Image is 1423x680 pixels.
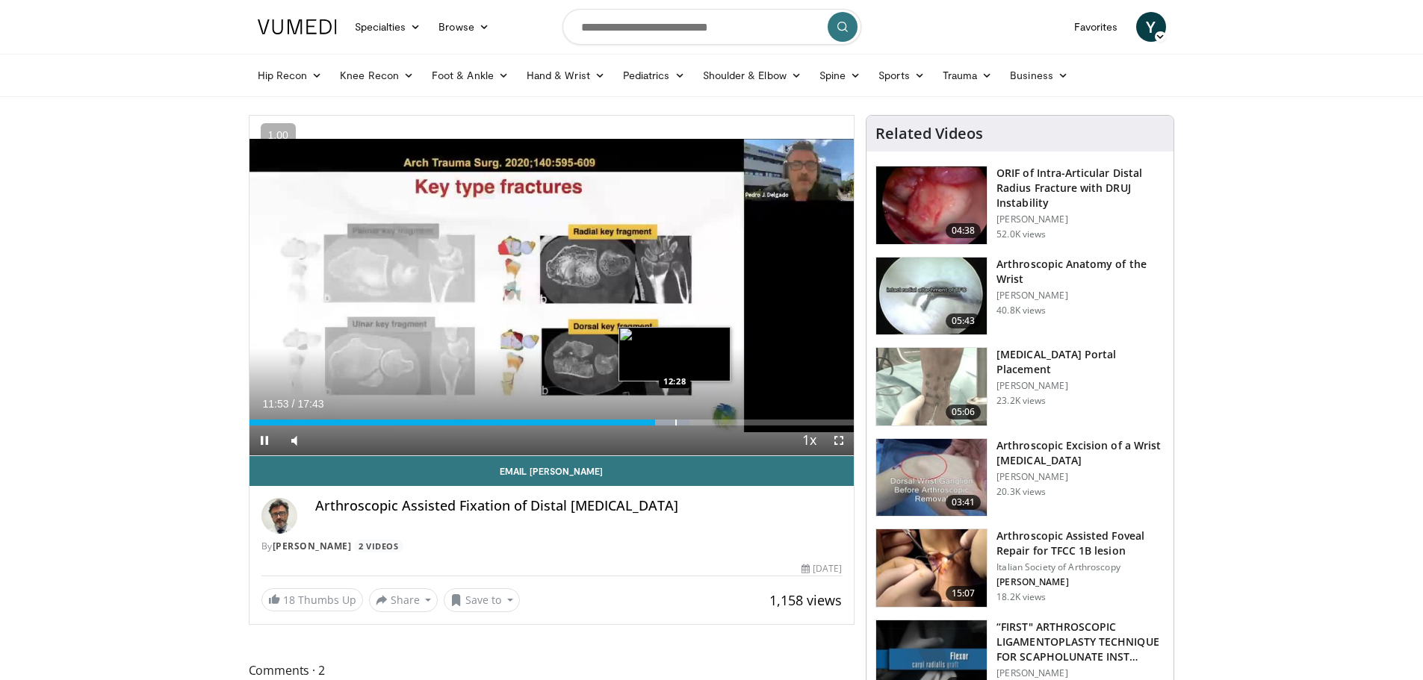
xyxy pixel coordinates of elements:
[694,60,810,90] a: Shoulder & Elbow
[249,661,855,680] span: Comments 2
[996,166,1165,210] h3: ORIF of Intra-Articular Distal Radius Fracture with DRUJ Instability
[261,498,297,534] img: Avatar
[996,620,1165,664] h3: “FIRST" ARTHROSCOPIC LIGAMENTOPLASTY TECHNIQUE FOR SCAPHOLUNATE INST…
[354,540,403,552] a: 2 Videos
[292,398,295,410] span: /
[875,257,1165,336] a: 05:43 Arthroscopic Anatomy of the Wrist [PERSON_NAME] 40.8K views
[444,588,520,612] button: Save to
[996,438,1165,468] h3: Arthroscopic Excision of a Wrist [MEDICAL_DATA]
[996,561,1165,573] p: Italian Society of Arthroscopy
[996,347,1165,377] h3: [MEDICAL_DATA] Portal Placement
[315,498,843,514] h4: Arthroscopic Assisted Fixation of Distal [MEDICAL_DATA]
[996,395,1046,407] p: 23.2K views
[249,425,279,455] button: Pause
[996,257,1165,287] h3: Arthroscopic Anatomy of the Wrist
[996,305,1046,316] p: 40.8K views
[331,60,423,90] a: Knee Recon
[1136,12,1166,42] a: Y
[261,540,843,553] div: By
[996,591,1046,603] p: 18.2K views
[946,314,982,328] span: 05:43
[430,12,498,42] a: Browse
[518,60,614,90] a: Hand & Wrist
[263,398,289,410] span: 11:53
[876,529,987,607] img: 296995_0003_1.png.150x105_q85_crop-smart_upscale.jpg
[996,380,1165,392] p: [PERSON_NAME]
[996,213,1165,225] p: [PERSON_NAME]
[996,471,1165,483] p: [PERSON_NAME]
[996,228,1046,240] p: 52.0K views
[297,398,323,410] span: 17:43
[996,528,1165,558] h3: Arthroscopic Assisted Foveal Repair for TFCC 1B lesion
[802,562,842,575] div: [DATE]
[562,9,861,45] input: Search topics, interventions
[996,486,1046,498] p: 20.3K views
[869,60,934,90] a: Sports
[261,588,363,611] a: 18 Thumbs Up
[423,60,518,90] a: Foot & Ankle
[249,456,855,486] a: Email [PERSON_NAME]
[273,540,352,552] a: [PERSON_NAME]
[769,591,842,609] span: 1,158 views
[279,425,309,455] button: Mute
[283,593,295,607] span: 18
[1001,60,1077,90] a: Business
[614,60,694,90] a: Pediatrics
[346,12,430,42] a: Specialties
[258,19,337,34] img: VuMedi Logo
[946,223,982,238] span: 04:38
[946,405,982,419] span: 05:06
[876,439,987,517] img: 9162_3.png.150x105_q85_crop-smart_upscale.jpg
[876,348,987,425] img: 1c0b2465-3245-4269-8a98-0e17c59c28a9.150x105_q85_crop-smart_upscale.jpg
[875,166,1165,245] a: 04:38 ORIF of Intra-Articular Distal Radius Fracture with DRUJ Instability [PERSON_NAME] 52.0K views
[619,327,731,381] img: image.jpeg
[249,419,855,425] div: Progress Bar
[369,588,438,612] button: Share
[996,667,1165,679] p: [PERSON_NAME]
[876,166,987,244] img: f205fea7-5dbf-4452-aea8-dd2b960063ad.150x105_q85_crop-smart_upscale.jpg
[875,125,983,143] h4: Related Videos
[249,60,332,90] a: Hip Recon
[934,60,1002,90] a: Trauma
[249,116,855,456] video-js: Video Player
[996,576,1165,588] p: [PERSON_NAME]
[996,290,1165,302] p: [PERSON_NAME]
[794,425,824,455] button: Playback Rate
[946,495,982,510] span: 03:41
[875,347,1165,426] a: 05:06 [MEDICAL_DATA] Portal Placement [PERSON_NAME] 23.2K views
[876,258,987,335] img: a6f1be81-36ec-4e38-ae6b-7e5798b3883c.150x105_q85_crop-smart_upscale.jpg
[824,425,854,455] button: Fullscreen
[810,60,869,90] a: Spine
[875,528,1165,608] a: 15:07 Arthroscopic Assisted Foveal Repair for TFCC 1B lesion Italian Society of Arthroscopy [PERS...
[875,438,1165,517] a: 03:41 Arthroscopic Excision of a Wrist [MEDICAL_DATA] [PERSON_NAME] 20.3K views
[1065,12,1127,42] a: Favorites
[946,586,982,601] span: 15:07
